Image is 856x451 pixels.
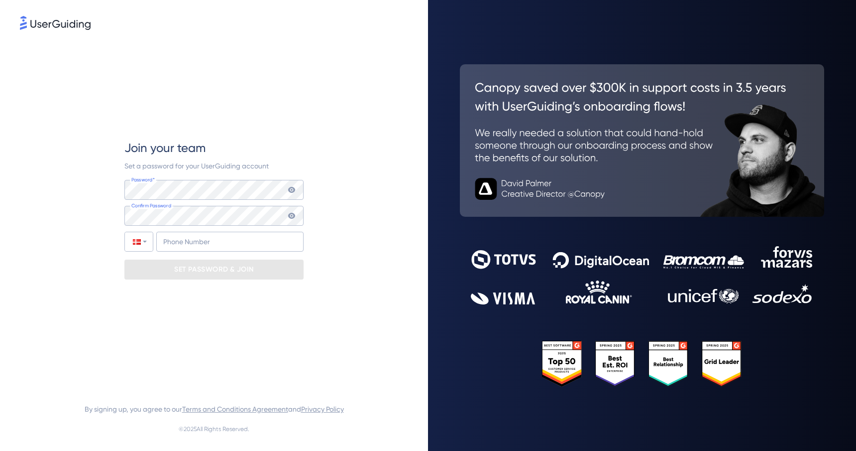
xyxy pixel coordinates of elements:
[179,423,249,435] span: © 2025 All Rights Reserved.
[124,162,269,170] span: Set a password for your UserGuiding account
[460,64,824,217] img: 26c0aa7c25a843aed4baddd2b5e0fa68.svg
[174,262,254,278] p: SET PASSWORD & JOIN
[124,140,206,156] span: Join your team
[301,405,344,413] a: Privacy Policy
[20,16,91,30] img: 8faab4ba6bc7696a72372aa768b0286c.svg
[156,232,304,252] input: Phone Number
[542,341,743,387] img: 25303e33045975176eb484905ab012ff.svg
[85,403,344,415] span: By signing up, you agree to our and
[125,232,153,251] div: Denmark: + 45
[182,405,288,413] a: Terms and Conditions Agreement
[471,246,813,304] img: 9302ce2ac39453076f5bc0f2f2ca889b.svg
